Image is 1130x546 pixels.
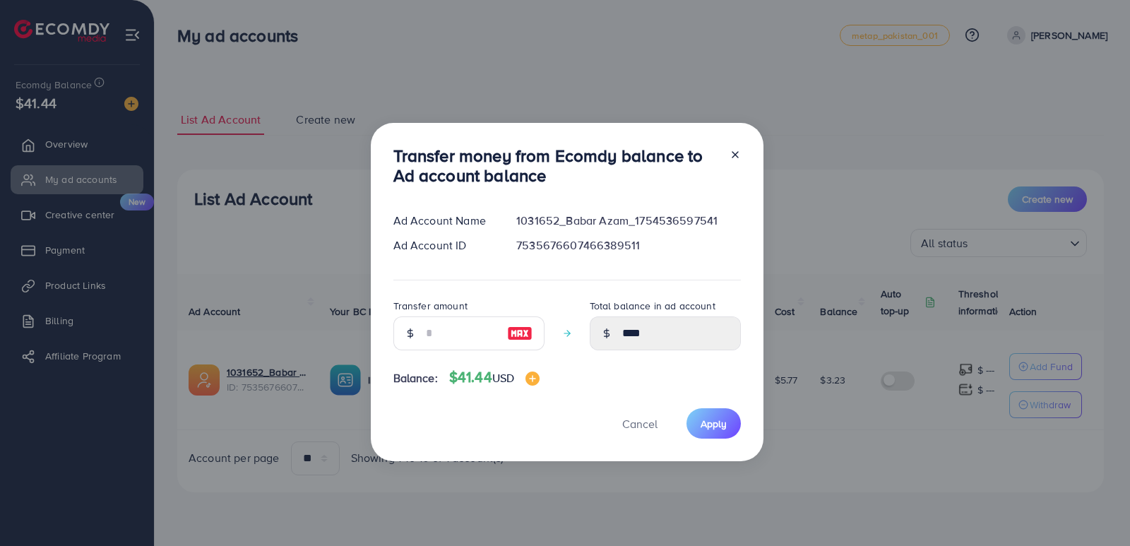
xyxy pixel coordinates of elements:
[525,372,540,386] img: image
[622,416,658,432] span: Cancel
[1070,482,1119,535] iframe: Chat
[393,299,468,313] label: Transfer amount
[505,237,751,254] div: 7535676607466389511
[492,370,514,386] span: USD
[605,408,675,439] button: Cancel
[701,417,727,431] span: Apply
[590,299,715,313] label: Total balance in ad account
[382,237,506,254] div: Ad Account ID
[382,213,506,229] div: Ad Account Name
[686,408,741,439] button: Apply
[507,325,533,342] img: image
[393,370,438,386] span: Balance:
[449,369,540,386] h4: $41.44
[505,213,751,229] div: 1031652_Babar Azam_1754536597541
[393,146,718,186] h3: Transfer money from Ecomdy balance to Ad account balance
